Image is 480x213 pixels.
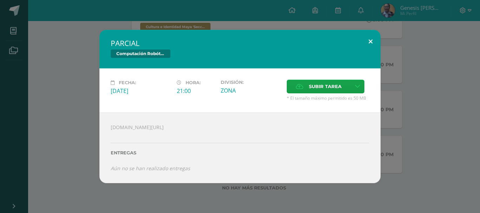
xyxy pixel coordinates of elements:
[177,87,215,95] div: 21:00
[221,80,281,85] label: División:
[111,150,369,155] label: Entregas
[111,38,369,48] h2: PARCIAL
[111,49,170,58] span: Computación Robótica
[361,30,381,54] button: Close (Esc)
[119,80,136,85] span: Fecha:
[111,165,190,172] i: Aún no se han realizado entregas
[99,112,381,183] div: [DOMAIN_NAME][URL]
[186,80,201,85] span: Hora:
[111,87,171,95] div: [DATE]
[287,95,369,101] span: * El tamaño máximo permitido es 50 MB
[221,87,281,94] div: ZONA
[309,80,342,93] span: Subir tarea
